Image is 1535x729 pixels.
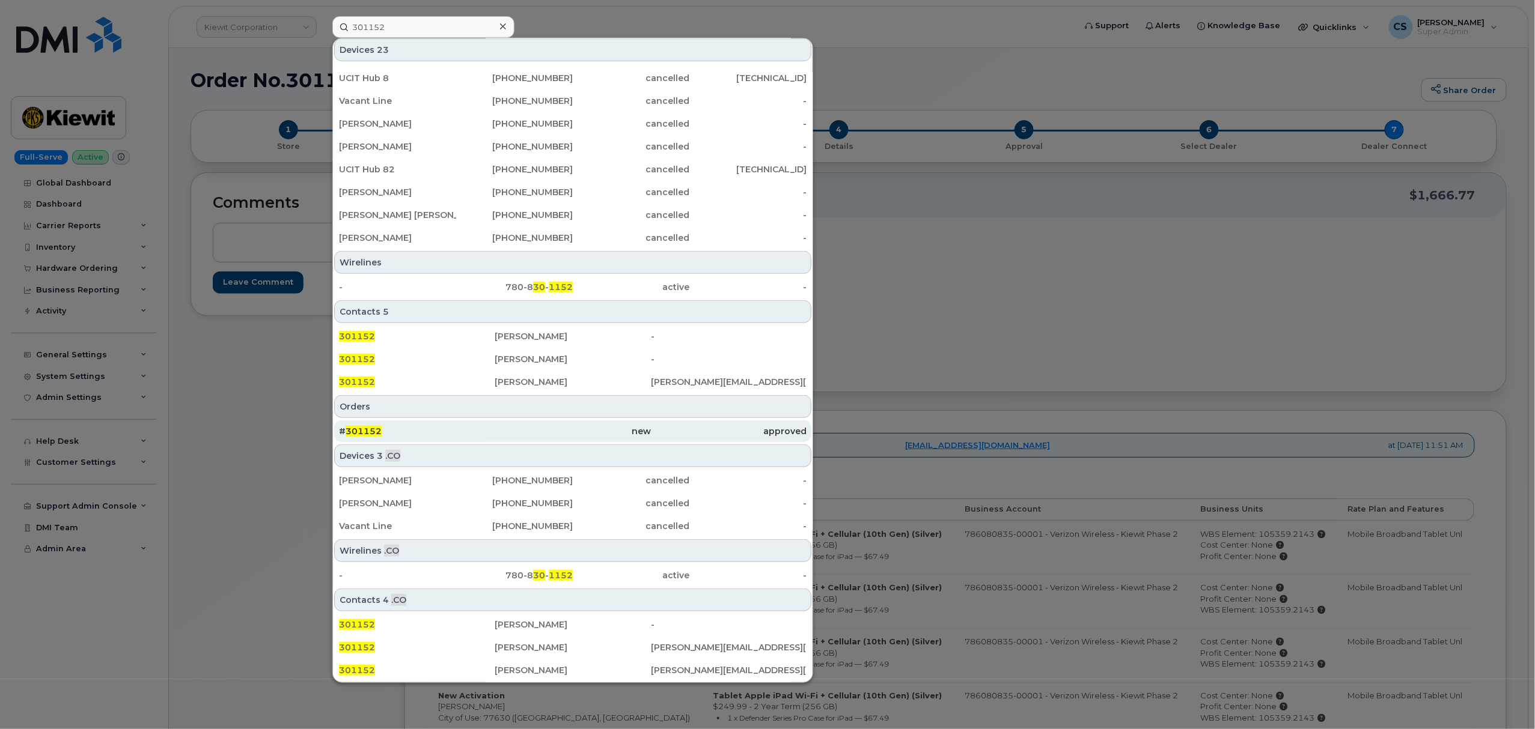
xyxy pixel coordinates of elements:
div: 780-8 - [456,281,573,293]
div: UCIT Hub 8 [339,72,456,84]
a: UCIT Hub 82[PHONE_NUMBER]cancelled[TECHNICAL_ID] [334,159,811,180]
div: [PHONE_NUMBER] [456,520,573,532]
span: 301152 [339,642,375,653]
span: 301152 [339,665,375,676]
div: - [690,497,807,509]
a: Vacant Line[PHONE_NUMBER]cancelled- [334,90,811,112]
div: cancelled [573,163,690,175]
div: [PERSON_NAME] [339,118,456,130]
a: [PERSON_NAME][PHONE_NUMBER]cancelled- [334,470,811,491]
div: - [690,474,807,486]
div: active [573,281,690,293]
div: [PHONE_NUMBER] [456,95,573,107]
a: 301152[PERSON_NAME][PERSON_NAME][EMAIL_ADDRESS][PERSON_NAME][PERSON_NAME][DOMAIN_NAME] [334,371,811,393]
div: - [690,281,807,293]
span: 23 [377,44,389,56]
a: 301152[PERSON_NAME]- [334,348,811,370]
div: [PERSON_NAME] [339,232,456,244]
div: UCIT Hub 82 [339,163,456,175]
div: [PERSON_NAME] [PERSON_NAME] [339,209,456,221]
div: [PERSON_NAME][EMAIL_ADDRESS][PERSON_NAME][DOMAIN_NAME] [651,664,807,676]
div: Orders [334,395,811,418]
div: new [495,425,650,437]
span: 301152 [339,619,375,630]
div: active [573,569,690,581]
iframe: Messenger Launcher [1483,677,1526,720]
a: [PERSON_NAME][PHONE_NUMBER]cancelled- [334,181,811,203]
div: Wirelines [334,251,811,274]
a: Vacant Line[PHONE_NUMBER]cancelled- [334,515,811,537]
div: - [690,186,807,198]
div: [PERSON_NAME] [339,186,456,198]
div: cancelled [573,72,690,84]
div: Vacant Line [339,520,456,532]
a: -780-830-1152active- [334,564,811,586]
a: 301152[PERSON_NAME][PERSON_NAME][EMAIL_ADDRESS][PERSON_NAME][DOMAIN_NAME] [334,659,811,681]
a: 301152[PERSON_NAME]- [334,325,811,347]
div: - [690,95,807,107]
div: [PHONE_NUMBER] [456,497,573,509]
span: 30 [533,570,545,581]
a: 301152[PERSON_NAME][PERSON_NAME][EMAIL_ADDRESS][PERSON_NAME][PERSON_NAME][DOMAIN_NAME] [334,637,811,658]
div: cancelled [573,95,690,107]
span: .CO [391,594,406,606]
span: 30 [533,282,545,292]
div: [PERSON_NAME] [339,141,456,153]
span: 1152 [549,570,573,581]
div: cancelled [573,497,690,509]
div: [TECHNICAL_ID] [690,72,807,84]
a: #301152newapproved [334,420,811,442]
div: [PERSON_NAME] [495,330,650,342]
span: .CO [384,545,399,557]
div: Contacts [334,588,811,611]
div: [PERSON_NAME] [495,376,650,388]
div: [PHONE_NUMBER] [456,141,573,153]
div: # [339,425,495,437]
div: - [690,118,807,130]
div: cancelled [573,474,690,486]
div: [PHONE_NUMBER] [456,186,573,198]
a: [PERSON_NAME] [PERSON_NAME][PHONE_NUMBER]cancelled- [334,204,811,226]
div: [PHONE_NUMBER] [456,232,573,244]
div: - [339,281,456,293]
a: UCIT Hub 8[PHONE_NUMBER]cancelled[TECHNICAL_ID] [334,67,811,89]
div: cancelled [573,186,690,198]
div: Devices [334,444,811,467]
div: cancelled [573,141,690,153]
div: - [690,232,807,244]
a: [PERSON_NAME][PHONE_NUMBER]cancelled- [334,492,811,514]
div: cancelled [573,232,690,244]
div: cancelled [573,520,690,532]
div: [PHONE_NUMBER] [456,163,573,175]
div: - [339,569,456,581]
div: - [690,209,807,221]
span: 301152 [339,377,375,387]
div: [PERSON_NAME] [495,641,650,653]
div: cancelled [573,118,690,130]
div: [PERSON_NAME][EMAIL_ADDRESS][PERSON_NAME][PERSON_NAME][DOMAIN_NAME] [651,641,807,653]
span: 301152 [339,354,375,364]
div: approved [651,425,807,437]
div: [PHONE_NUMBER] [456,72,573,84]
div: [PERSON_NAME] [339,474,456,486]
div: - [690,520,807,532]
div: [PERSON_NAME] [495,664,650,676]
a: [PERSON_NAME][PHONE_NUMBER]cancelled- [334,113,811,135]
a: -780-830-1152active- [334,276,811,298]
span: 301152 [346,426,382,437]
div: [PHONE_NUMBER] [456,209,573,221]
div: [PERSON_NAME] [495,619,650,631]
span: 301152 [339,331,375,342]
div: Devices [334,38,811,61]
div: cancelled [573,209,690,221]
div: [TECHNICAL_ID] [690,163,807,175]
div: [PHONE_NUMBER] [456,474,573,486]
div: - [651,353,807,365]
span: .CO [385,450,400,462]
div: [PHONE_NUMBER] [456,118,573,130]
div: 780-8 - [456,569,573,581]
a: 301152[PERSON_NAME]- [334,614,811,635]
div: - [690,569,807,581]
a: [PERSON_NAME][PHONE_NUMBER]cancelled- [334,227,811,249]
div: Vacant Line [339,95,456,107]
